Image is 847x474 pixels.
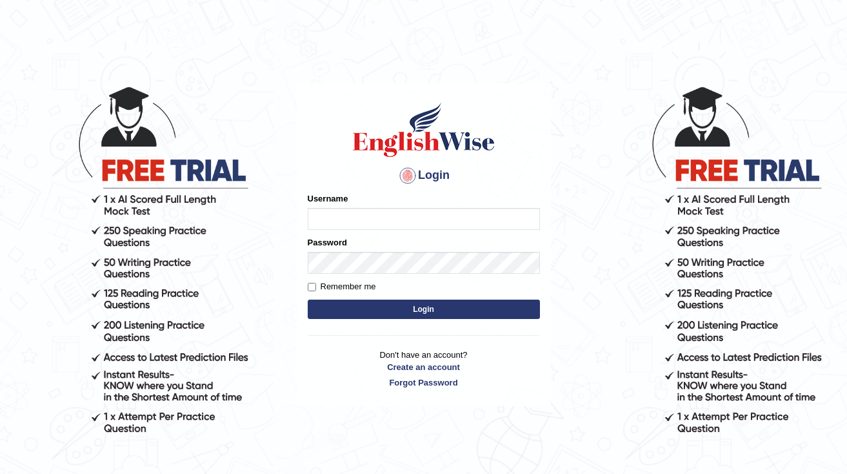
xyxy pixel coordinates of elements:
h4: Login [308,165,540,186]
label: Remember me [308,280,376,293]
a: Create an account [308,361,540,373]
img: Logo of English Wise sign in for intelligent practice with AI [350,101,497,159]
a: Forgot Password [308,376,540,389]
label: Password [308,236,347,249]
p: Don't have an account? [308,349,540,389]
label: Username [308,192,348,205]
input: Remember me [308,283,316,291]
button: Login [308,300,540,319]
